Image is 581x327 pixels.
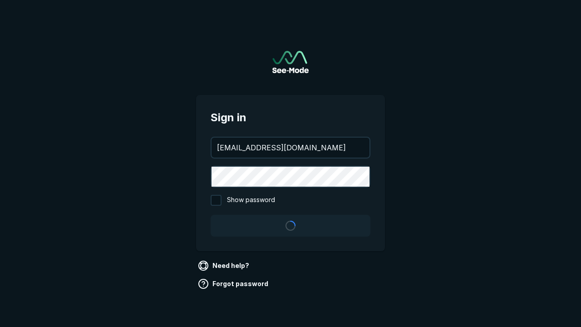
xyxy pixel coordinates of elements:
span: Sign in [211,109,370,126]
a: Go to sign in [272,51,309,73]
span: Show password [227,195,275,206]
input: your@email.com [212,138,369,158]
a: Need help? [196,258,253,273]
img: See-Mode Logo [272,51,309,73]
a: Forgot password [196,277,272,291]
